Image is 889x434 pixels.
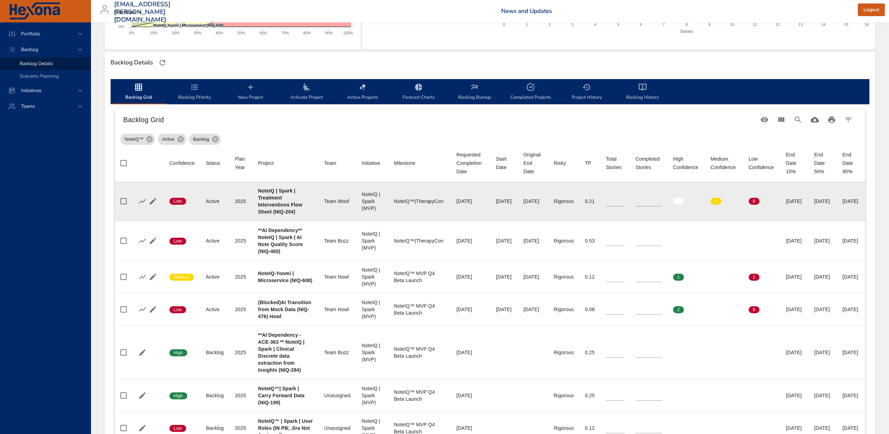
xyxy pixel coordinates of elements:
[324,159,336,167] div: Sort
[206,392,224,399] div: Backlog
[206,306,224,313] div: Active
[619,83,666,101] span: Backlog History
[790,111,806,128] button: Search
[814,306,831,313] div: [DATE]
[258,227,303,254] b: **AI Dependency** NoteIQ | Spark | AI Note Quality Score (NIQ-460)
[324,392,350,399] div: Unassigned
[640,22,642,27] text: 6
[636,155,662,171] div: Sort
[456,150,485,176] span: Requested Completion Date
[673,198,684,204] span: 0
[114,1,170,23] h3: [EMAIL_ADDRESS][PERSON_NAME][DOMAIN_NAME]
[120,134,155,145] div: NoteIQ™
[362,342,383,363] div: NoteIQ | Spark (MVP)
[324,198,350,205] div: Team Woof
[786,392,803,399] div: [DATE]
[814,150,831,176] div: End Date 50%
[842,392,860,399] div: [DATE]
[523,198,542,205] div: [DATE]
[606,155,624,171] div: Total Stories
[258,271,312,283] b: NoteIQ-Yoomi | Microservice (NIQ-608)
[806,111,823,128] button: Download CSV
[324,273,350,280] div: Team Howl
[324,159,336,167] div: Team
[148,304,158,315] button: Edit Project Details
[786,237,803,244] div: [DATE]
[137,390,148,401] button: Edit Project Details
[606,155,624,171] div: Sort
[456,306,485,313] div: [DATE]
[148,236,158,246] button: Edit Project Details
[324,237,350,244] div: Team Buzz
[554,237,574,244] div: Rigorous
[786,425,803,432] div: [DATE]
[456,198,485,205] div: [DATE]
[148,196,158,206] button: Edit Project Details
[456,150,485,176] div: Sort
[206,159,220,167] div: Sort
[235,237,247,244] div: 2025
[258,159,313,167] span: Project
[137,236,148,246] button: Show Burnup
[123,114,756,125] h6: Backlog Grid
[798,22,803,27] text: 13
[362,159,380,167] div: Sort
[496,155,512,171] div: Start Date
[710,155,737,171] div: Sort
[523,150,542,176] div: Sort
[585,349,595,356] div: 0.25
[235,273,247,280] div: 2025
[235,198,247,205] div: 2025
[206,159,220,167] div: Status
[114,7,144,18] div: Raintree
[496,237,512,244] div: [DATE]
[585,273,595,280] div: 0.12
[237,31,245,35] text: 50%
[258,300,311,319] b: (Blocked)AI Transition from Mock Data (NIQ-476) Howl
[710,274,721,280] span: 0
[189,134,221,145] div: Backlog
[394,388,445,402] div: NoteIQ™ MVP Q4 Beta Launch
[636,155,662,171] span: Completed Stories
[451,83,498,101] span: Backlog Burnup
[554,392,574,399] div: Rigorous
[20,60,53,67] span: Backlog Details
[235,306,247,313] div: 2025
[554,306,574,313] div: Rigorous
[594,22,596,27] text: 4
[137,196,148,206] button: Show Burnup
[548,22,551,27] text: 2
[585,159,591,167] div: TP
[585,392,595,399] div: 0.25
[673,155,699,171] span: High Confidence
[554,198,574,205] div: Rigorous
[710,238,721,244] span: 0
[844,22,848,27] text: 15
[708,22,710,27] text: 9
[394,198,445,205] div: NoteIQ™|TherapyCon
[343,31,353,35] text: 100%
[523,150,542,176] span: Original End Date
[189,136,213,143] span: Backlog
[394,302,445,316] div: NoteIQ™ MVP Q4 Beta Launch
[496,273,512,280] div: [DATE]
[108,57,155,68] div: Backlog Details
[842,349,860,356] div: [DATE]
[169,159,195,167] div: Confidence
[8,2,61,20] img: Hexona
[169,238,186,244] span: Low
[523,306,542,313] div: [DATE]
[137,304,148,315] button: Show Burnup
[20,73,59,79] span: Scenario Planning
[554,159,566,167] div: Sort
[730,22,734,27] text: 10
[523,237,542,244] div: [DATE]
[129,31,134,35] text: 0%
[362,266,383,287] div: NoteIQ | Spark (MVP)
[523,273,542,280] div: [DATE]
[814,425,831,432] div: [DATE]
[235,155,247,171] span: Plan Year
[169,198,186,204] span: Low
